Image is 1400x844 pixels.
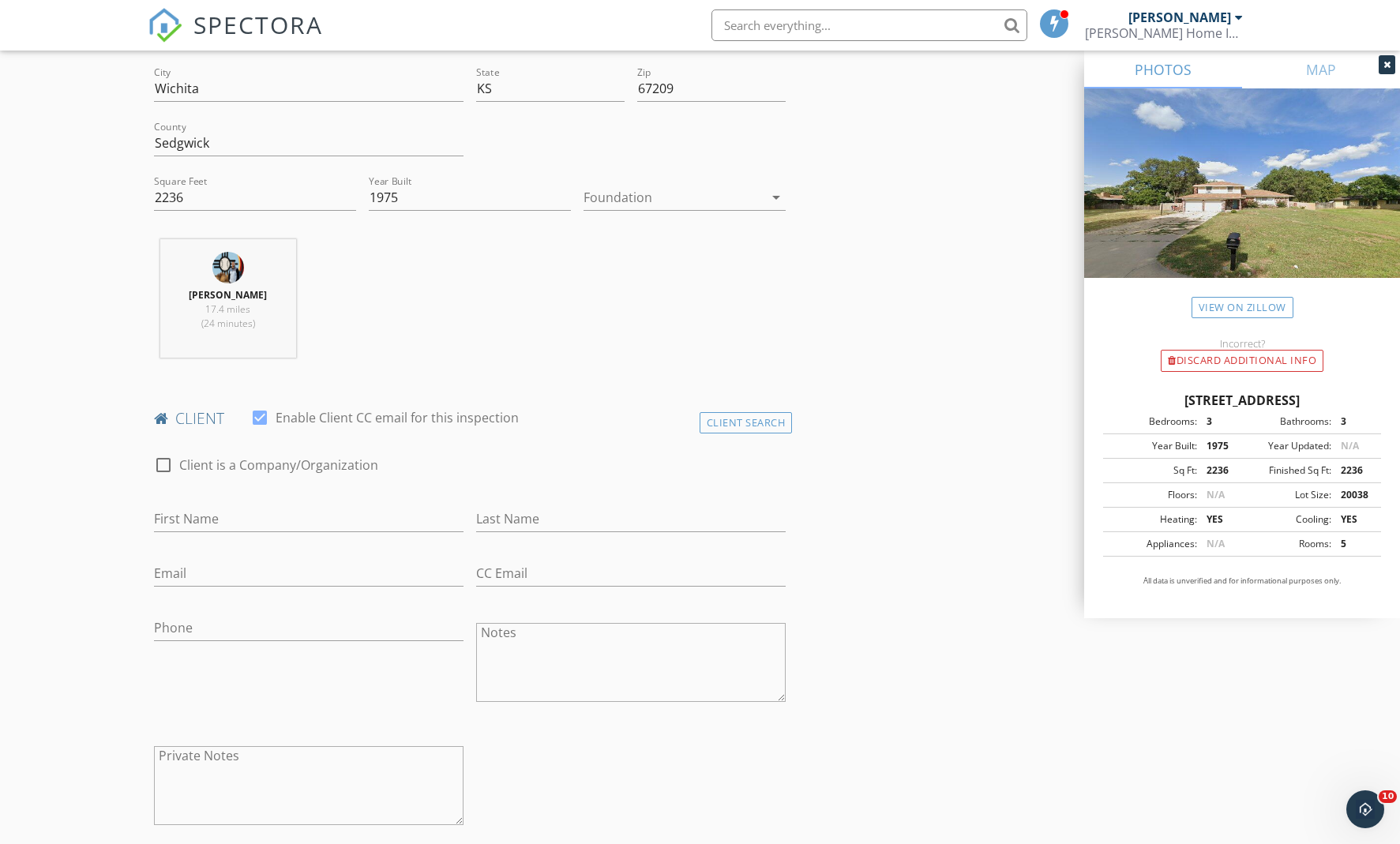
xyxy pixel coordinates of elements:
[1346,790,1384,828] iframe: Intercom live chat
[212,252,244,283] img: jessicaaguilar_jsunshinevisuals7322.jpg
[1192,297,1293,318] a: View on Zillow
[711,9,1027,41] input: Search everything...
[148,8,182,43] img: The Best Home Inspection Software - Spectora
[1379,790,1397,803] span: 10
[1103,576,1381,587] p: All data is unverified and for informational purposes only.
[1331,488,1376,502] div: 20038
[1084,51,1242,88] a: PHOTOS
[1242,488,1331,502] div: Lot Size:
[193,8,323,41] span: SPECTORA
[1085,25,1243,41] div: Seacat Home Inspections
[1084,337,1400,350] div: Incorrect?
[1108,463,1197,478] div: Sq Ft:
[1207,488,1225,501] span: N/A
[767,188,786,207] i: arrow_drop_down
[1197,512,1242,527] div: YES
[1341,439,1359,452] span: N/A
[1242,414,1331,429] div: Bathrooms:
[1084,88,1400,316] img: streetview
[1108,439,1197,453] div: Year Built:
[1242,537,1331,551] div: Rooms:
[205,302,250,316] span: 17.4 miles
[1108,537,1197,551] div: Appliances:
[1128,9,1231,25] div: [PERSON_NAME]
[276,410,519,426] label: Enable Client CC email for this inspection
[1197,439,1242,453] div: 1975
[1197,414,1242,429] div: 3
[1103,391,1381,410] div: [STREET_ADDRESS]
[1197,463,1242,478] div: 2236
[1242,512,1331,527] div: Cooling:
[189,288,267,302] strong: [PERSON_NAME]
[148,21,323,54] a: SPECTORA
[700,412,793,433] div: Client Search
[1207,537,1225,550] span: N/A
[1161,350,1323,372] div: Discard Additional info
[1331,512,1376,527] div: YES
[1331,414,1376,429] div: 3
[1242,439,1331,453] div: Year Updated:
[1242,51,1400,88] a: MAP
[179,457,378,473] label: Client is a Company/Organization
[154,408,786,429] h4: client
[1108,488,1197,502] div: Floors:
[201,317,255,330] span: (24 minutes)
[1331,463,1376,478] div: 2236
[1242,463,1331,478] div: Finished Sq Ft:
[1108,512,1197,527] div: Heating:
[1331,537,1376,551] div: 5
[1108,414,1197,429] div: Bedrooms:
